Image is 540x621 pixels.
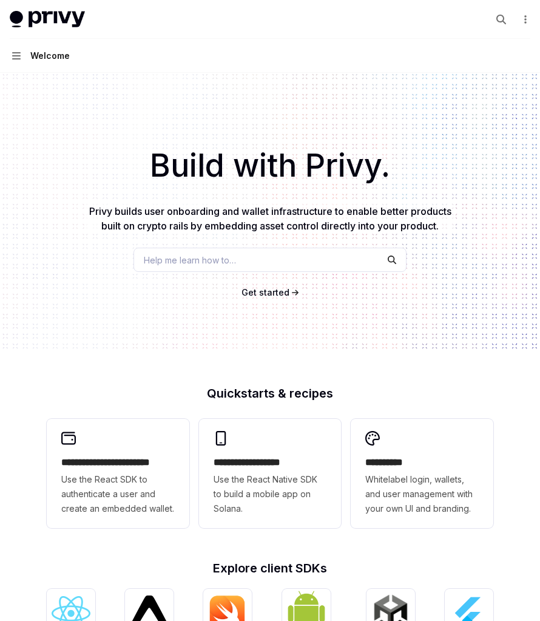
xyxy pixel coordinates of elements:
[89,205,451,232] span: Privy builds user onboarding and wallet infrastructure to enable better products built on crypto ...
[365,472,479,516] span: Whitelabel login, wallets, and user management with your own UI and branding.
[144,254,236,266] span: Help me learn how to…
[61,472,175,516] span: Use the React SDK to authenticate a user and create an embedded wallet.
[351,419,493,528] a: **** *****Whitelabel login, wallets, and user management with your own UI and branding.
[199,419,342,528] a: **** **** **** ***Use the React Native SDK to build a mobile app on Solana.
[214,472,327,516] span: Use the React Native SDK to build a mobile app on Solana.
[30,49,70,63] div: Welcome
[47,387,493,399] h2: Quickstarts & recipes
[241,287,289,299] a: Get started
[241,287,289,297] span: Get started
[19,142,521,189] h1: Build with Privy.
[10,11,85,28] img: light logo
[47,562,493,574] h2: Explore client SDKs
[518,11,530,28] button: More actions
[491,10,511,29] button: Open search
